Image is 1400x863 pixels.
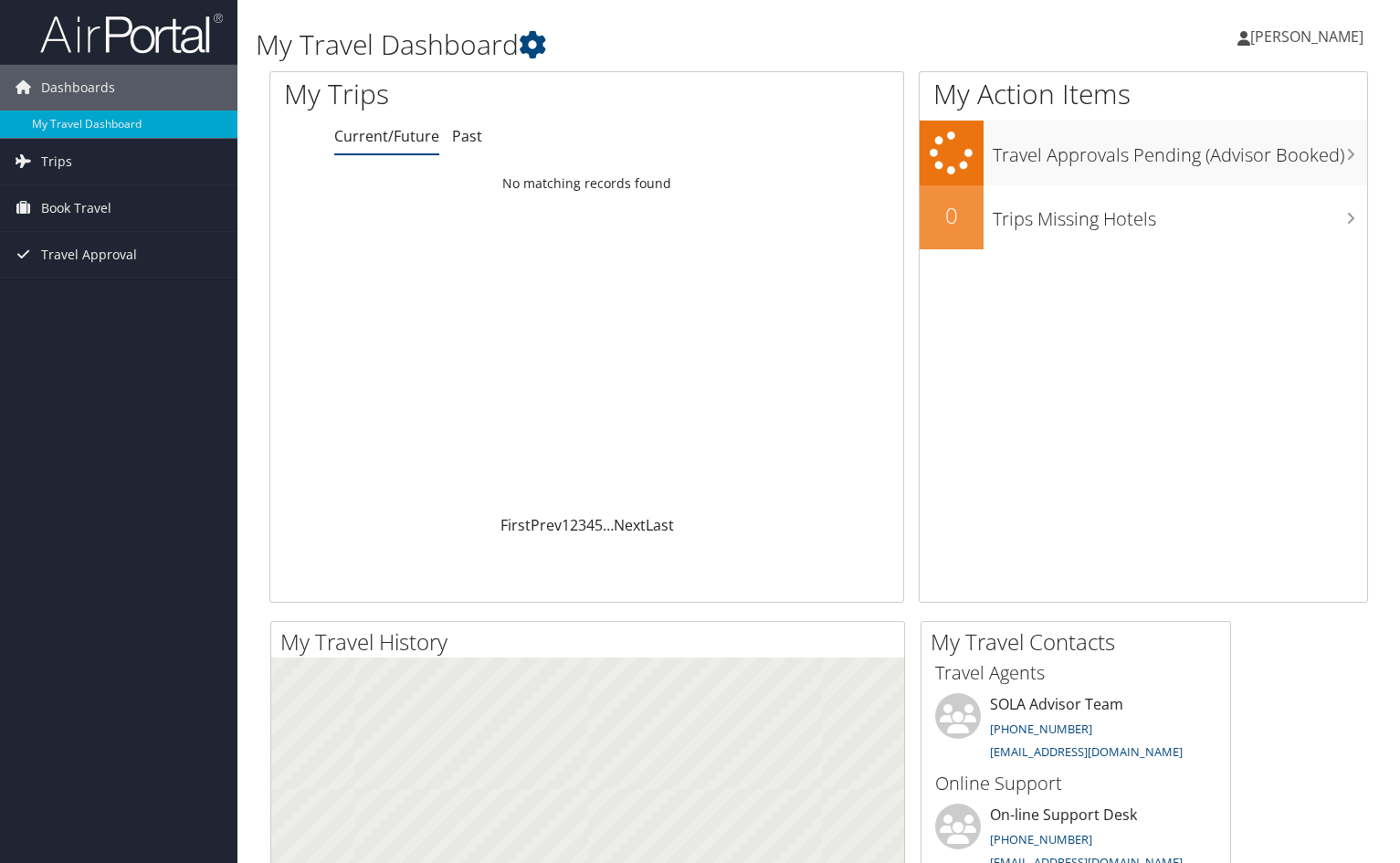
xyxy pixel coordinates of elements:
span: Travel Approval [41,232,137,278]
a: Last [646,515,674,535]
a: 4 [586,515,595,535]
h3: Trips Missing Hotels [993,197,1368,232]
h3: Travel Agents [935,660,1216,686]
span: Dashboards [41,65,115,111]
a: [EMAIL_ADDRESS][DOMAIN_NAME] [990,743,1183,760]
a: Travel Approvals Pending (Advisor Booked) [920,121,1368,185]
a: 3 [578,515,586,535]
h2: 0 [920,200,984,231]
a: [PHONE_NUMBER] [990,721,1092,737]
h2: My Travel History [280,626,904,658]
a: 2 [570,515,578,535]
span: Book Travel [41,185,111,231]
span: [PERSON_NAME] [1250,26,1363,47]
img: airportal-logo.png [40,12,223,55]
h2: My Travel Contacts [931,626,1230,658]
h3: Travel Approvals Pending (Advisor Booked) [993,133,1368,168]
li: SOLA Advisor Team [926,693,1226,768]
a: [PERSON_NAME] [1237,9,1382,64]
span: Trips [41,139,72,184]
a: Current/Future [334,126,439,146]
h3: Online Support [935,771,1216,796]
a: 0Trips Missing Hotels [920,185,1368,249]
a: First [500,515,531,535]
td: No matching records found [270,167,903,200]
h1: My Action Items [920,75,1368,113]
h1: My Travel Dashboard [256,26,1006,64]
a: Past [452,126,482,146]
a: 1 [562,515,570,535]
h1: My Trips [284,75,626,113]
a: 5 [595,515,603,535]
span: … [603,515,614,535]
a: Next [614,515,646,535]
a: Prev [531,515,562,535]
a: [PHONE_NUMBER] [990,831,1092,847]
